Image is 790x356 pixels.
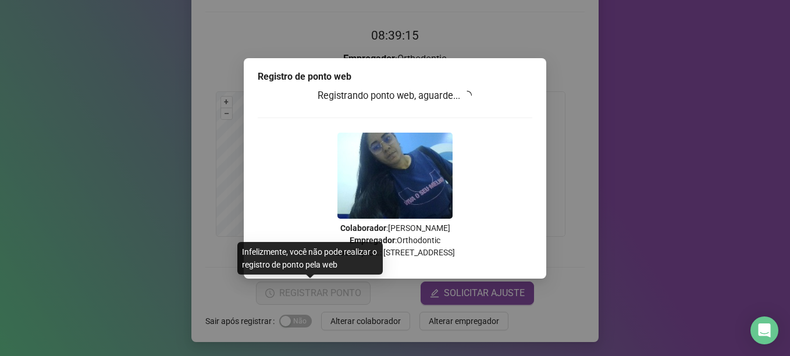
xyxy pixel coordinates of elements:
strong: Colaborador [340,223,386,233]
img: 9k= [337,133,453,219]
p: : [PERSON_NAME] : Orthodontic Local aprox.: [STREET_ADDRESS] [258,222,532,259]
strong: Empregador [350,236,395,245]
h3: Registrando ponto web, aguarde... [258,88,532,104]
div: Open Intercom Messenger [750,316,778,344]
span: loading [461,88,474,102]
div: Registro de ponto web [258,70,532,84]
div: Infelizmente, você não pode realizar o registro de ponto pela web [237,242,383,275]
